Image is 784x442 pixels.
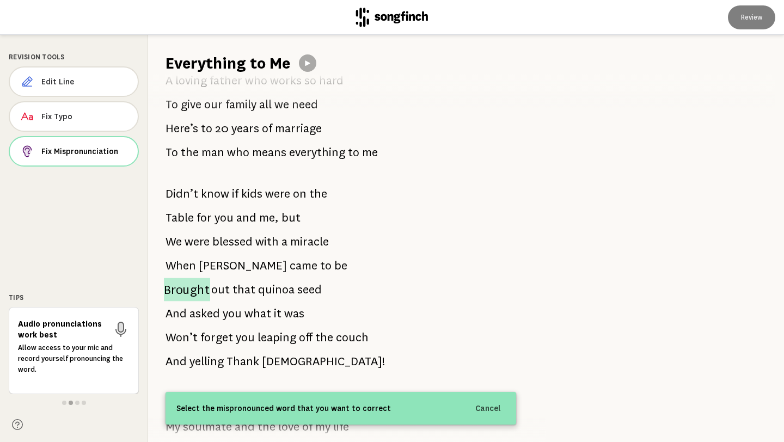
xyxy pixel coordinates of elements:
span: When [166,255,196,277]
span: yelling [189,351,224,372]
span: all [259,94,272,115]
span: of [302,416,313,438]
button: Fix Typo [9,101,139,132]
span: need [292,94,318,115]
span: our [204,94,223,115]
span: leaping [258,327,296,348]
span: so [304,70,316,91]
button: Review [728,5,775,29]
span: hard [319,70,344,91]
span: father [210,70,242,91]
span: you [215,207,234,229]
span: loving [175,70,207,91]
span: me [362,142,378,163]
span: know [201,183,229,205]
span: to [201,118,212,139]
h1: Everything to Me [166,52,290,74]
span: Won’t [166,327,198,348]
span: a [281,231,287,253]
span: with [255,231,279,253]
span: asked [189,303,220,324]
span: My [166,416,180,438]
span: A [166,70,173,91]
span: if [232,183,238,205]
span: were [185,231,210,253]
span: kids [241,183,262,205]
span: of [262,118,272,139]
span: blessed [212,231,253,253]
span: works [270,70,302,91]
div: Revision Tools [9,52,139,62]
span: who [245,70,267,91]
span: Select the mispronounced word that you want to correct [176,402,391,415]
span: Table [166,207,194,229]
span: you [223,303,242,324]
span: that [232,279,255,300]
span: miracle [290,231,329,253]
span: You [166,392,185,414]
span: Didn’t [166,183,198,205]
span: who [227,142,249,163]
span: To [166,142,178,163]
span: quinoa [258,279,295,300]
span: Brought [164,278,210,302]
span: the [258,416,275,438]
span: on [293,183,307,205]
span: We [166,231,182,253]
span: we [274,94,289,115]
span: marriage [275,118,322,139]
button: Edit Line [9,66,139,97]
span: came [290,255,317,277]
span: me, [259,207,279,229]
span: 20 [215,118,229,139]
span: seed [297,279,322,300]
span: the [309,183,327,205]
span: Here’s [166,118,198,139]
div: Tips [9,293,139,303]
span: forget [200,327,233,348]
span: [DEMOGRAPHIC_DATA]! [262,351,385,372]
span: Fix Typo [41,111,129,122]
span: it [274,303,281,324]
span: And [166,351,187,372]
span: the [181,142,199,163]
span: off [299,327,313,348]
span: everything [289,142,345,163]
span: give [181,94,201,115]
button: Fix Mispronunciation [9,136,139,167]
span: And [166,303,187,324]
span: Edit Line [41,76,129,87]
button: Cancel [469,398,507,418]
span: and [236,207,256,229]
span: what [244,303,271,324]
span: man [201,142,224,163]
span: the [315,327,333,348]
span: out [211,279,230,300]
span: couch [336,327,369,348]
span: Fix Mispronunciation [41,146,129,157]
span: my [315,416,330,438]
span: to [320,255,332,277]
span: Thank [226,351,259,372]
span: for [197,207,212,229]
span: means [252,142,286,163]
span: life [333,416,349,438]
h6: Audio pronunciations work best [18,318,108,340]
span: [PERSON_NAME] [199,255,287,277]
span: and [235,416,255,438]
span: be [334,255,347,277]
span: love [278,416,299,438]
span: you [236,327,255,348]
span: family [225,94,256,115]
span: years [231,118,259,139]
span: but [281,207,301,229]
span: To [166,94,178,115]
p: Allow access to your mic and record yourself pronouncing the word. [18,342,130,375]
span: were [265,183,290,205]
span: soulmate [183,416,232,438]
span: was [284,303,304,324]
span: to [348,142,359,163]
